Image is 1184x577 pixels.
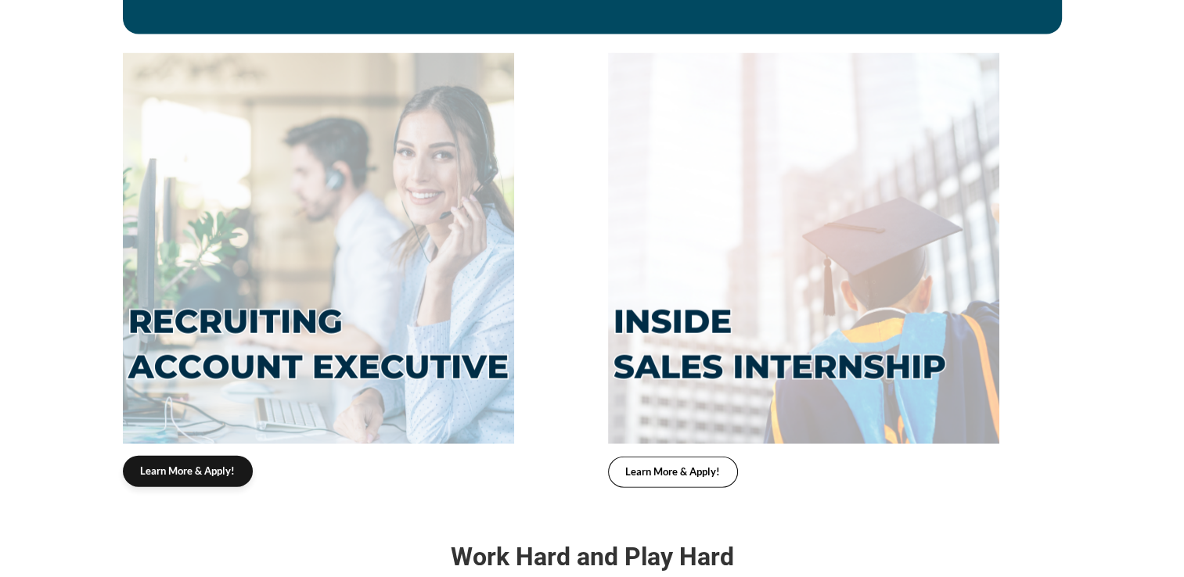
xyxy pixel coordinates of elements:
[608,53,999,444] img: RECRUITING ACCOUNT EXECUTIVE (1)
[140,466,235,476] span: Learn More & Apply!
[625,467,720,477] span: Learn More & Apply!
[608,457,738,488] a: Learn More & Apply!
[123,53,514,444] img: RECRUITING ACCOUNT EXECUTIVE
[123,456,253,487] a: Learn More & Apply!
[123,541,1062,574] span: Work Hard and Play Hard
